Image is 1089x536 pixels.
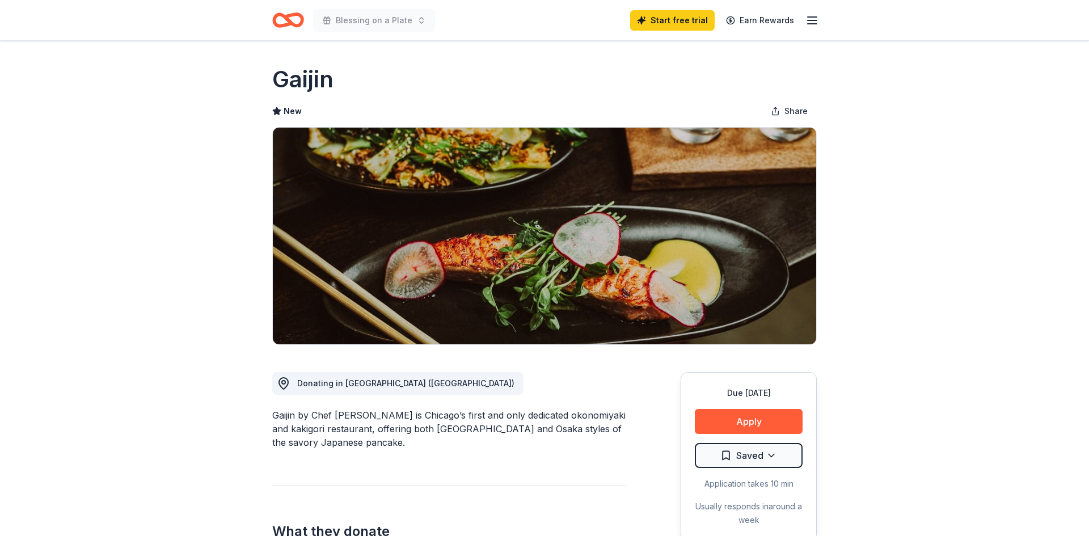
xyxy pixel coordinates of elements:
span: New [284,104,302,118]
button: Apply [695,409,803,434]
button: Saved [695,443,803,468]
a: Earn Rewards [719,10,801,31]
div: Application takes 10 min [695,477,803,491]
a: Start free trial [630,10,715,31]
div: Usually responds in around a week [695,500,803,527]
span: Donating in [GEOGRAPHIC_DATA] ([GEOGRAPHIC_DATA]) [297,378,514,388]
button: Share [762,100,817,123]
span: Share [784,104,808,118]
button: Blessing on a Plate [313,9,435,32]
span: Saved [736,448,763,463]
div: Gaijin by Chef [PERSON_NAME] is Chicago’s first and only dedicated okonomiyaki and kakigori resta... [272,408,626,449]
a: Home [272,7,304,33]
h1: Gaijin [272,64,334,95]
img: Image for Gaijin [273,128,816,344]
div: Due [DATE] [695,386,803,400]
span: Blessing on a Plate [336,14,412,27]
